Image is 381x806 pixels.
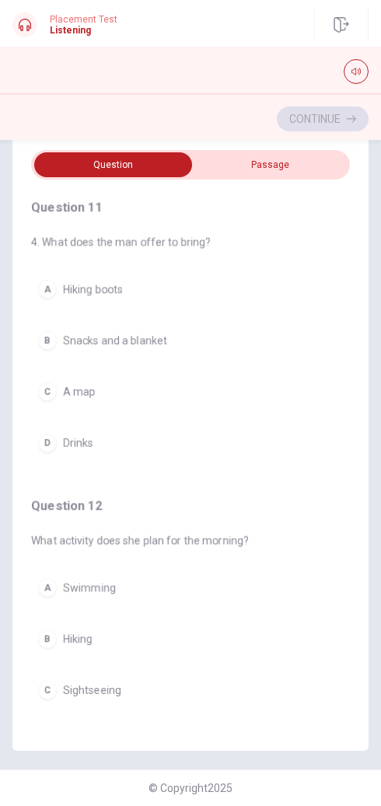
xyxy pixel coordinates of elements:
[31,623,350,655] button: BHiking
[31,534,350,546] span: What activity does she plan for the morning?
[31,236,350,248] span: 4. What does the man offer to bring?
[149,779,232,797] span: © Copyright 2025
[31,324,350,357] button: BSnacks and a blanket
[50,14,117,25] span: Placement Test
[63,581,116,594] span: Swimming
[31,375,350,408] button: CA map
[38,382,57,401] div: C
[31,725,350,758] button: DShopping
[38,630,57,648] div: B
[31,273,350,305] button: AHiking boots
[31,571,350,604] button: ASwimming
[38,434,57,452] div: D
[31,427,350,459] button: DDrinks
[31,674,350,707] button: CSightseeing
[63,334,167,347] span: Snacks and a blanket
[38,280,57,298] div: A
[50,25,117,36] h1: Listening
[63,633,93,645] span: Hiking
[38,331,57,350] div: B
[63,386,96,398] span: A map
[63,684,121,696] span: Sightseeing
[31,198,350,217] h4: Question 11
[38,578,57,597] div: A
[38,681,57,700] div: C
[63,283,123,295] span: Hiking boots
[31,497,350,515] h4: Question 12
[63,437,93,449] span: Drinks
